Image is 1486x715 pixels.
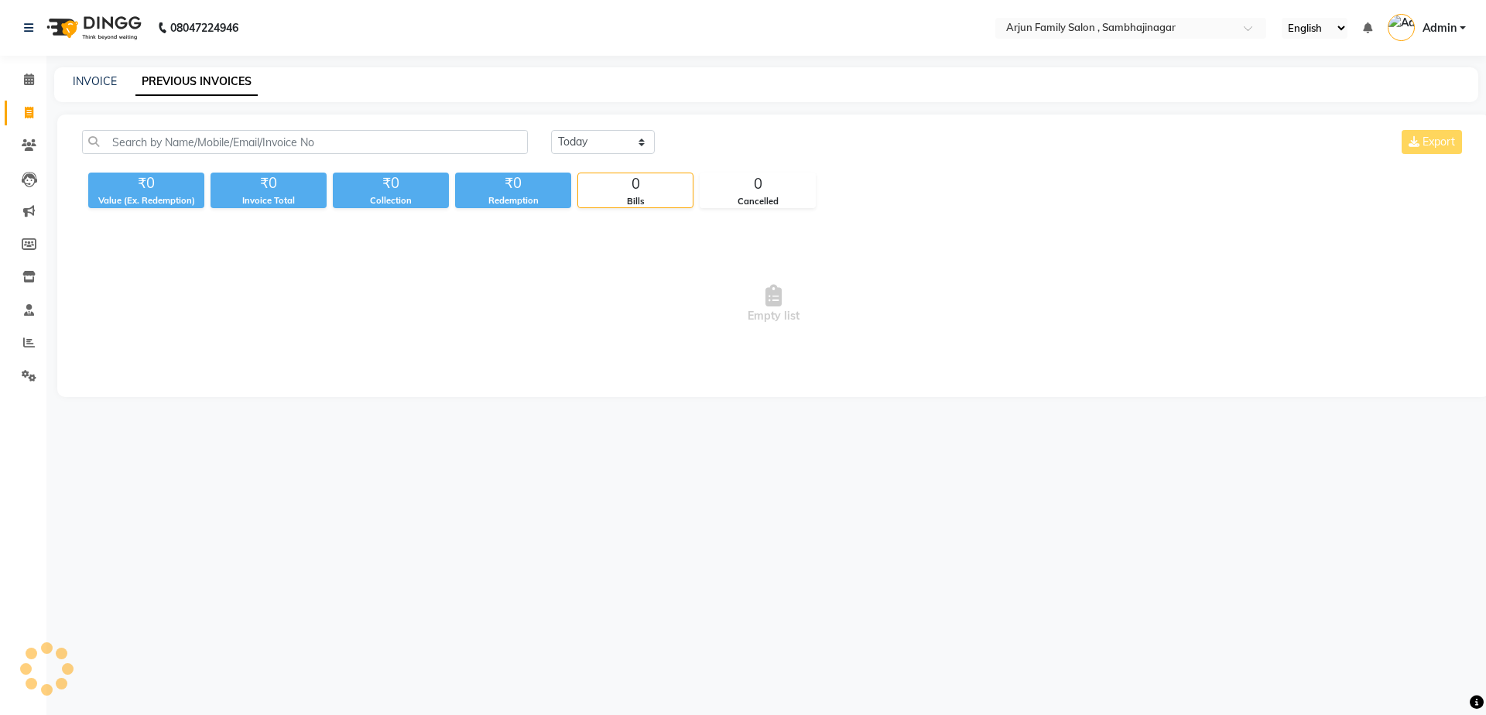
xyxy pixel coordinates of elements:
[82,130,528,154] input: Search by Name/Mobile/Email/Invoice No
[88,194,204,207] div: Value (Ex. Redemption)
[1423,20,1457,36] span: Admin
[578,173,693,195] div: 0
[700,173,815,195] div: 0
[211,194,327,207] div: Invoice Total
[578,195,693,208] div: Bills
[333,194,449,207] div: Collection
[82,227,1465,381] span: Empty list
[88,173,204,194] div: ₹0
[455,173,571,194] div: ₹0
[39,6,146,50] img: logo
[700,195,815,208] div: Cancelled
[455,194,571,207] div: Redemption
[135,68,258,96] a: PREVIOUS INVOICES
[211,173,327,194] div: ₹0
[170,6,238,50] b: 08047224946
[333,173,449,194] div: ₹0
[73,74,117,88] a: INVOICE
[1388,14,1415,41] img: Admin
